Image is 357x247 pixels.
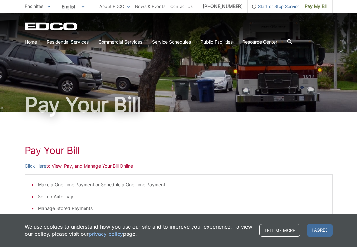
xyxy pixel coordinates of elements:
[25,94,333,115] h1: Pay Your Bill
[259,224,300,237] a: Tell me more
[25,223,253,237] p: We use cookies to understand how you use our site and to improve your experience. To view our pol...
[57,1,89,12] span: English
[47,39,89,46] a: Residential Services
[25,163,46,170] a: Click Here
[25,163,333,170] p: to View, Pay, and Manage Your Bill Online
[152,39,191,46] a: Service Schedules
[242,39,277,46] a: Resource Center
[25,39,37,46] a: Home
[25,4,43,9] span: Encinitas
[25,145,333,156] h1: Pay Your Bill
[38,193,326,200] li: Set-up Auto-pay
[89,230,123,237] a: privacy policy
[135,3,165,10] a: News & Events
[201,39,233,46] a: Public Facilities
[98,39,142,46] a: Commercial Services
[25,22,78,30] a: EDCD logo. Return to the homepage.
[305,3,327,10] span: Pay My Bill
[38,205,326,212] li: Manage Stored Payments
[307,224,333,237] span: I agree
[170,3,193,10] a: Contact Us
[38,181,326,188] li: Make a One-time Payment or Schedule a One-time Payment
[99,3,130,10] a: About EDCO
